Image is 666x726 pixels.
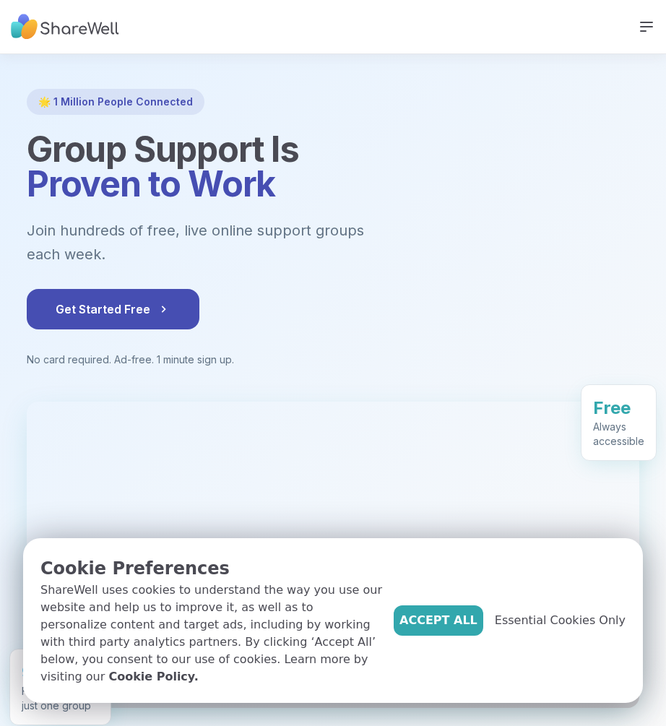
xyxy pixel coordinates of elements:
span: Essential Cookies Only [495,612,626,629]
span: Proven to Work [27,163,275,205]
img: ShareWell Nav Logo [11,7,119,47]
div: 🌟 1 Million People Connected [27,89,204,115]
button: Get Started Free [27,289,199,329]
p: Join hundreds of free, live online support groups each week. [27,219,443,266]
p: Cookie Preferences [40,556,382,582]
p: ShareWell uses cookies to understand the way you use our website and help us to improve it, as we... [40,582,382,686]
a: Cookie Policy. [108,668,198,686]
div: Free [593,397,644,420]
button: Accept All [394,605,483,636]
div: Feel better after just one group [22,684,99,713]
div: Always accessible [593,420,644,449]
span: Get Started Free [56,301,170,318]
span: Accept All [399,612,477,629]
p: No card required. Ad-free. 1 minute sign up. [27,353,639,367]
h1: Group Support Is [27,132,639,202]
